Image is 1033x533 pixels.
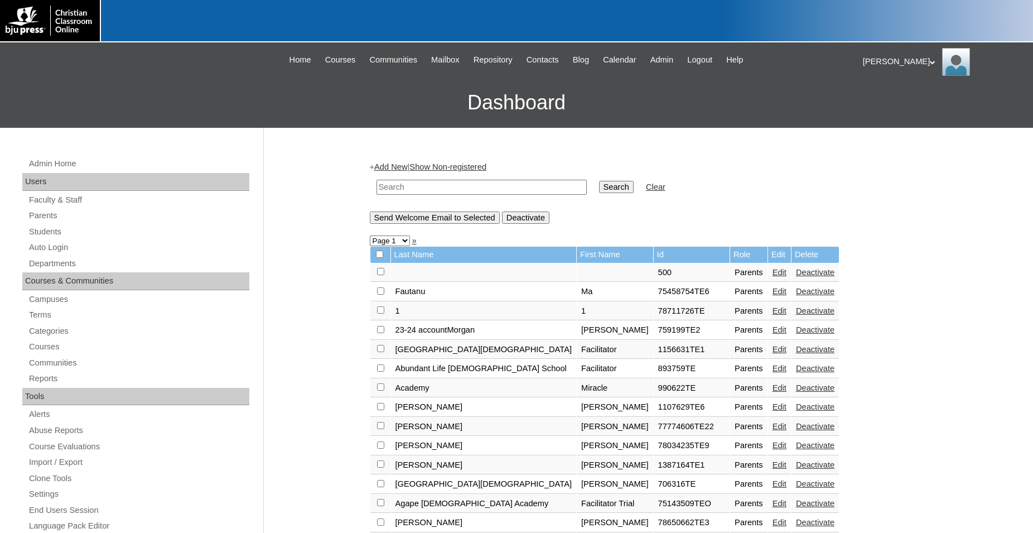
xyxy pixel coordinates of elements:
[391,513,577,532] td: [PERSON_NAME]
[22,388,249,406] div: Tools
[28,225,249,239] a: Students
[942,48,970,76] img: Jonelle Rodriguez
[730,436,767,455] td: Parents
[567,54,595,66] a: Blog
[6,78,1027,128] h3: Dashboard
[645,54,679,66] a: Admin
[773,383,786,392] a: Edit
[374,162,407,171] a: Add New
[773,325,786,334] a: Edit
[28,324,249,338] a: Categories
[577,398,653,417] td: [PERSON_NAME]
[391,282,577,301] td: Fautanu
[773,499,786,508] a: Edit
[22,272,249,290] div: Courses & Communities
[773,422,786,431] a: Edit
[426,54,465,66] a: Mailbox
[726,54,743,66] span: Help
[391,379,577,398] td: Academy
[650,54,674,66] span: Admin
[796,460,834,469] a: Deactivate
[773,364,786,373] a: Edit
[28,472,249,486] a: Clone Tools
[730,282,767,301] td: Parents
[654,321,730,340] td: 759199TE2
[654,247,730,263] td: Id
[773,345,786,354] a: Edit
[730,417,767,436] td: Parents
[289,54,311,66] span: Home
[654,340,730,359] td: 1156631TE1
[28,407,249,421] a: Alerts
[527,54,559,66] span: Contacts
[22,173,249,191] div: Users
[28,372,249,386] a: Reports
[730,247,767,263] td: Role
[773,479,786,488] a: Edit
[391,359,577,378] td: Abundant Life [DEMOGRAPHIC_DATA] School
[521,54,564,66] a: Contacts
[325,54,356,66] span: Courses
[28,440,249,454] a: Course Evaluations
[28,487,249,501] a: Settings
[791,247,839,263] td: Delete
[577,302,653,321] td: 1
[646,183,665,191] a: Clear
[28,257,249,271] a: Departments
[28,308,249,322] a: Terms
[577,282,653,301] td: Ma
[391,302,577,321] td: 1
[577,340,653,359] td: Facilitator
[28,503,249,517] a: End Users Session
[577,494,653,513] td: Facilitator Trial
[730,513,767,532] td: Parents
[573,54,589,66] span: Blog
[577,456,653,475] td: [PERSON_NAME]
[577,321,653,340] td: [PERSON_NAME]
[28,340,249,354] a: Courses
[730,398,767,417] td: Parents
[409,162,486,171] a: Show Non-registered
[654,379,730,398] td: 990622TE
[654,263,730,282] td: 500
[796,287,834,296] a: Deactivate
[773,460,786,469] a: Edit
[654,359,730,378] td: 893759TE
[391,340,577,359] td: [GEOGRAPHIC_DATA][DEMOGRAPHIC_DATA]
[364,54,423,66] a: Communities
[577,417,653,436] td: [PERSON_NAME]
[773,306,786,315] a: Edit
[654,513,730,532] td: 78650662TE3
[796,345,834,354] a: Deactivate
[682,54,718,66] a: Logout
[28,193,249,207] a: Faculty & Staff
[28,356,249,370] a: Communities
[773,441,786,450] a: Edit
[28,157,249,171] a: Admin Home
[391,475,577,494] td: [GEOGRAPHIC_DATA][DEMOGRAPHIC_DATA]
[431,54,460,66] span: Mailbox
[654,417,730,436] td: 77774606TE22
[654,456,730,475] td: 1387164TE1
[796,364,834,373] a: Deactivate
[730,321,767,340] td: Parents
[28,455,249,469] a: Import / Export
[654,436,730,455] td: 78034235TE9
[721,54,749,66] a: Help
[391,417,577,436] td: [PERSON_NAME]
[6,6,94,36] img: logo-white.png
[28,241,249,255] a: Auto Login
[577,247,653,263] td: First Name
[376,180,587,195] input: Search
[654,398,730,417] td: 1107629TE6
[796,441,834,450] a: Deactivate
[796,518,834,527] a: Deactivate
[474,54,513,66] span: Repository
[391,456,577,475] td: [PERSON_NAME]
[370,212,500,224] input: Send Welcome Email to Selected
[577,475,653,494] td: [PERSON_NAME]
[28,424,249,438] a: Abuse Reports
[796,306,834,315] a: Deactivate
[577,379,653,398] td: Miracle
[412,236,417,245] a: »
